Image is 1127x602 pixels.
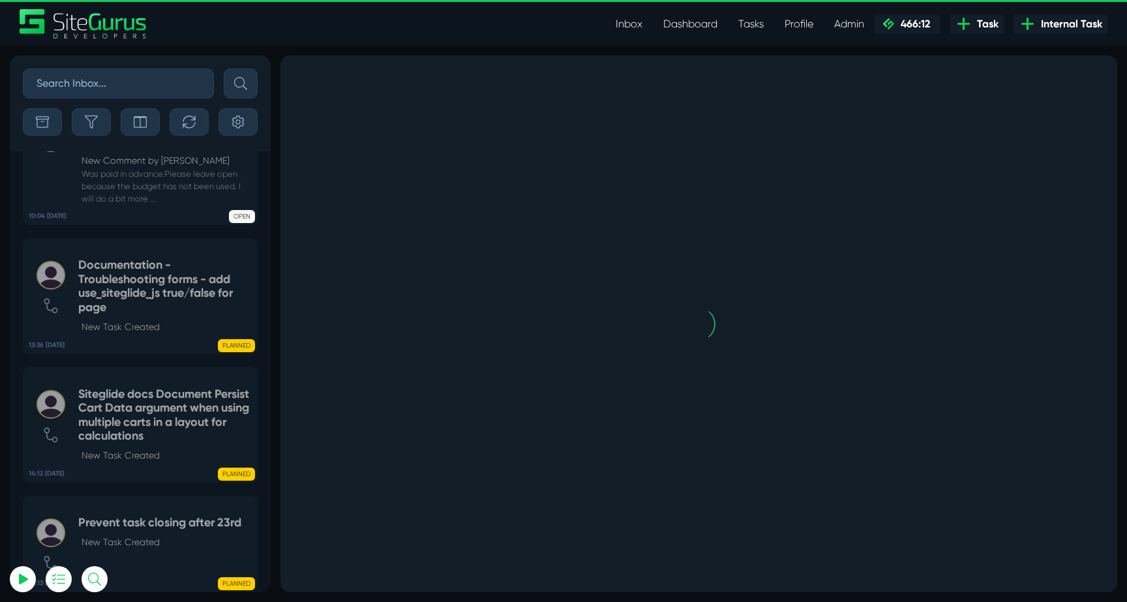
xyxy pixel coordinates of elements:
[78,168,250,205] small: Was paid in advance.Please leave open because the budget has not been used. I will do a bit more ...
[218,339,255,352] span: PLANNED
[78,258,250,314] h5: Documentation - Troubleshooting forms - add use_siteglide_js true/false for page
[78,516,241,530] h5: Prevent task closing after 23rd
[23,68,214,98] input: Search Inbox...
[774,11,824,37] a: Profile
[78,387,250,444] h5: Siteglide docs Document Persist Cart Data argument when using multiple carts in a layout for calc...
[728,11,774,37] a: Tasks
[82,320,250,334] p: New Task Created
[23,238,258,354] a: 13:36 [DATE] Documentation - Troubleshooting forms - add use_siteglide_js true/false for pageNew ...
[824,11,875,37] a: Admin
[82,449,250,462] p: New Task Created
[23,367,258,483] a: 14:12 [DATE] Siteglide docs Document Persist Cart Data argument when using multiple carts in a la...
[229,210,255,223] span: OPEN
[605,11,653,37] a: Inbox
[950,14,1004,34] a: Task
[218,577,255,590] span: PLANNED
[29,211,66,221] b: 10:04 [DATE]
[1014,14,1107,34] a: Internal Task
[29,469,64,479] b: 14:12 [DATE]
[972,16,999,32] span: Task
[1036,16,1102,32] span: Internal Task
[23,100,258,226] a: 10:04 [DATE] Horse Bit Hire On-site SEO (RW only)New Comment by [PERSON_NAME] Was paid in advance...
[218,468,255,481] span: PLANNED
[653,11,728,37] a: Dashboard
[875,14,940,34] a: 466:12
[29,340,65,350] b: 13:36 [DATE]
[895,18,930,30] span: 466:12
[82,154,250,168] p: New Comment by [PERSON_NAME]
[20,9,147,38] img: Sitegurus Logo
[82,535,241,549] p: New Task Created
[20,9,147,38] a: SiteGurus
[23,496,258,592] a: 14:13 [DATE] Prevent task closing after 23rdNew Task Created PLANNED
